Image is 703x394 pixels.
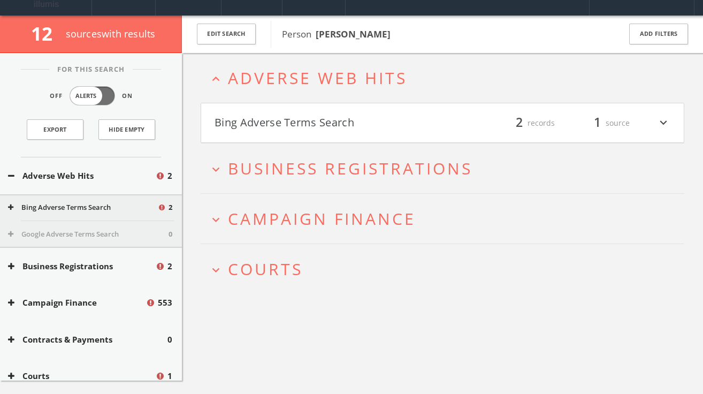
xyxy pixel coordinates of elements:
i: expand_more [209,263,223,277]
button: expand_moreCampaign Finance [209,210,684,228]
span: 0 [167,334,172,346]
span: 12 [31,21,62,46]
button: Adverse Web Hits [8,170,155,182]
span: Adverse Web Hits [228,67,407,89]
span: source s with results [66,27,156,40]
button: expand_moreBusiness Registrations [209,160,684,177]
button: Campaign Finance [8,297,146,309]
i: expand_more [209,213,223,227]
i: expand_less [209,72,223,86]
span: For This Search [49,64,133,75]
i: expand_more [656,114,670,132]
button: Bing Adverse Terms Search [215,114,442,132]
button: expand_moreCourts [209,260,684,278]
i: expand_more [209,162,223,177]
span: 1 [167,370,172,382]
button: expand_lessAdverse Web Hits [209,69,684,87]
button: Contracts & Payments [8,334,167,346]
button: Bing Adverse Terms Search [8,202,157,213]
span: 2 [167,170,172,182]
b: [PERSON_NAME] [316,28,391,40]
button: Google Adverse Terms Search [8,229,169,240]
button: Courts [8,370,155,382]
span: Business Registrations [228,157,472,179]
span: Off [50,92,63,101]
div: source [566,114,630,132]
span: Person [282,28,391,40]
span: 553 [158,297,172,309]
div: records [491,114,555,132]
span: 0 [169,229,172,240]
span: 2 [167,260,172,272]
span: 2 [169,202,172,213]
button: Business Registrations [8,260,155,272]
span: Campaign Finance [228,208,416,230]
a: Export [27,119,83,140]
button: Add Filters [629,24,688,44]
span: 2 [511,113,528,132]
button: Edit Search [197,24,256,44]
span: On [122,92,133,101]
span: Courts [228,258,303,280]
button: Hide Empty [98,119,155,140]
span: 1 [589,113,606,132]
